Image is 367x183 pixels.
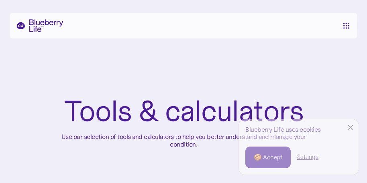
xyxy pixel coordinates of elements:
[245,147,291,168] a: 🍪 Accept
[55,133,312,148] p: Use our selection of tools and calculators to help you better understand and manage your condition.
[245,126,352,133] div: Blueberry Life uses cookies
[341,22,351,29] nav: menu
[64,96,304,127] h1: Tools & calculators
[16,19,63,32] a: home
[343,119,359,135] a: Close Cookie Popup
[254,153,282,162] div: 🍪 Accept
[297,153,318,161] a: Settings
